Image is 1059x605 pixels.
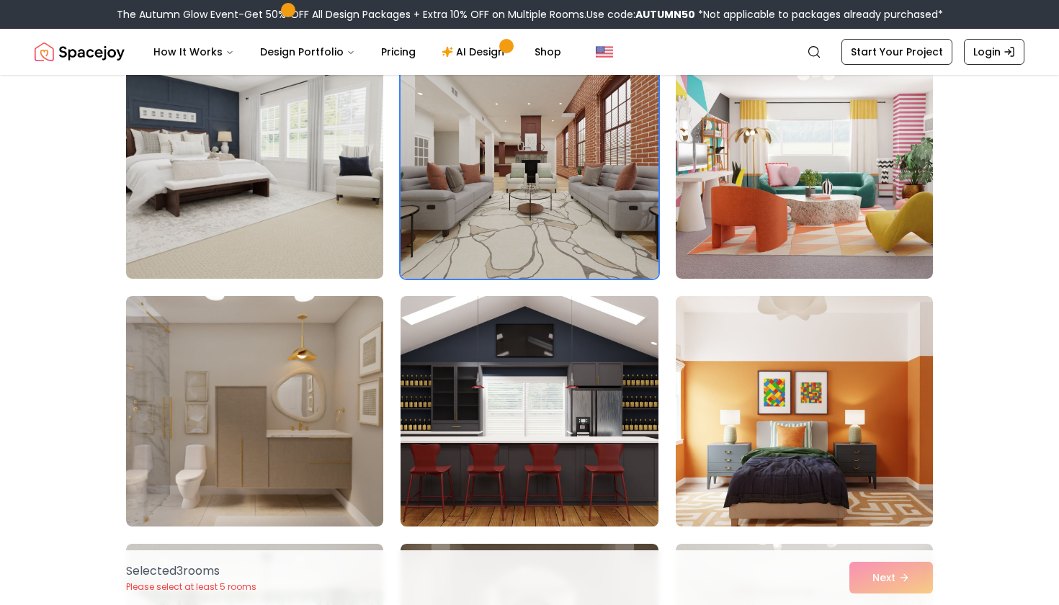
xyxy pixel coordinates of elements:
p: Selected 3 room s [126,563,256,580]
img: Room room-17 [394,290,664,532]
img: Spacejoy Logo [35,37,125,66]
button: Design Portfolio [249,37,367,66]
img: Room room-14 [401,48,658,279]
img: Room room-18 [676,296,933,526]
a: Shop [523,37,573,66]
div: The Autumn Glow Event-Get 50% OFF All Design Packages + Extra 10% OFF on Multiple Rooms. [117,7,943,22]
button: How It Works [142,37,246,66]
img: United States [596,43,613,60]
a: Login [964,39,1024,65]
span: Use code: [586,7,695,22]
nav: Global [35,29,1024,75]
a: Start Your Project [841,39,952,65]
nav: Main [142,37,573,66]
b: AUTUMN50 [635,7,695,22]
a: Spacejoy [35,37,125,66]
img: Room room-15 [676,48,933,279]
p: Please select at least 5 rooms [126,581,256,593]
img: Room room-16 [126,296,383,526]
a: AI Design [430,37,520,66]
a: Pricing [370,37,427,66]
img: Room room-13 [126,48,383,279]
span: *Not applicable to packages already purchased* [695,7,943,22]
